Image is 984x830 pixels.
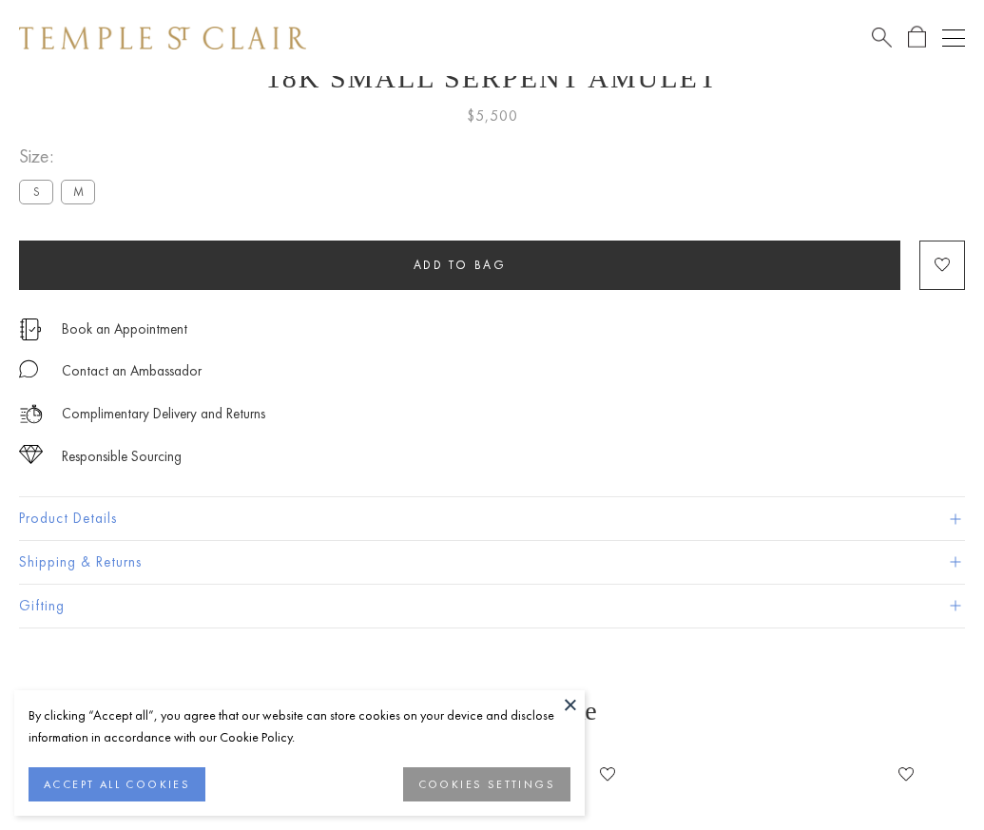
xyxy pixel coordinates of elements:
[62,318,187,339] a: Book an Appointment
[19,241,900,290] button: Add to bag
[872,26,892,49] a: Search
[29,705,570,748] div: By clicking “Accept all”, you agree that our website can store cookies on your device and disclos...
[403,767,570,801] button: COOKIES SETTINGS
[19,541,965,584] button: Shipping & Returns
[19,141,103,172] span: Size:
[19,359,38,378] img: MessageIcon-01_2.svg
[19,497,965,540] button: Product Details
[942,27,965,49] button: Open navigation
[414,257,507,273] span: Add to bag
[19,402,43,426] img: icon_delivery.svg
[19,445,43,464] img: icon_sourcing.svg
[19,585,965,627] button: Gifting
[467,104,518,128] span: $5,500
[908,26,926,49] a: Open Shopping Bag
[19,27,306,49] img: Temple St. Clair
[19,62,965,94] h1: 18K Small Serpent Amulet
[62,402,265,426] p: Complimentary Delivery and Returns
[19,180,53,203] label: S
[62,445,182,469] div: Responsible Sourcing
[19,318,42,340] img: icon_appointment.svg
[61,180,95,203] label: M
[62,359,202,383] div: Contact an Ambassador
[29,767,205,801] button: ACCEPT ALL COOKIES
